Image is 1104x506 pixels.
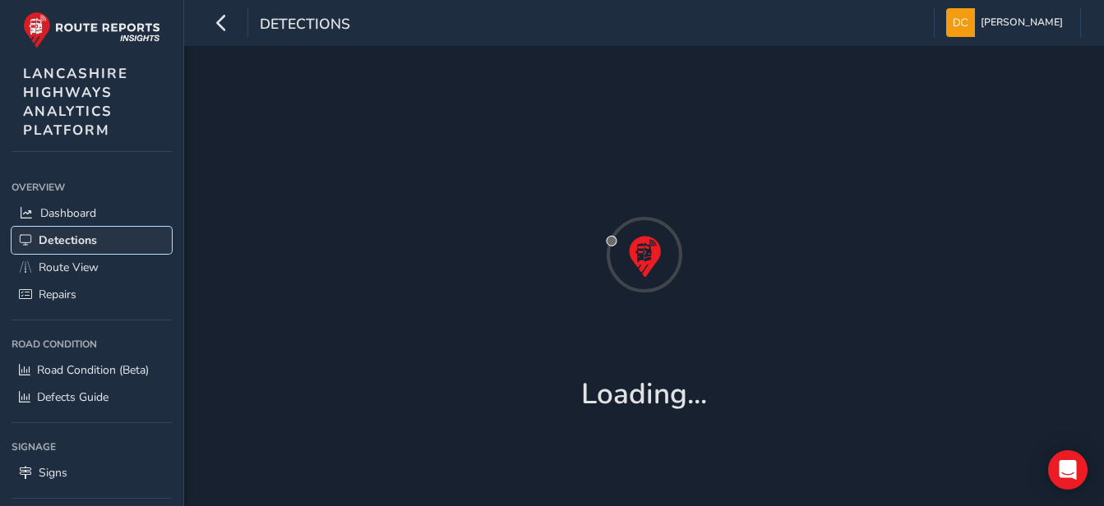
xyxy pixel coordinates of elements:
[981,8,1063,37] span: [PERSON_NAME]
[40,205,96,221] span: Dashboard
[39,465,67,481] span: Signs
[37,362,149,378] span: Road Condition (Beta)
[12,435,172,459] div: Signage
[12,384,172,411] a: Defects Guide
[1048,450,1088,490] div: Open Intercom Messenger
[39,287,76,302] span: Repairs
[581,377,707,412] h1: Loading...
[12,459,172,486] a: Signs
[12,254,172,281] a: Route View
[12,200,172,227] a: Dashboard
[23,11,160,48] img: rr logo
[39,260,99,275] span: Route View
[260,14,350,37] span: Detections
[946,8,1069,37] button: [PERSON_NAME]
[12,356,172,384] a: Road Condition (Beta)
[12,332,172,356] div: Road Condition
[946,8,975,37] img: diamond-layout
[12,175,172,200] div: Overview
[23,64,128,140] span: LANCASHIRE HIGHWAYS ANALYTICS PLATFORM
[12,281,172,308] a: Repairs
[39,232,97,248] span: Detections
[37,389,109,405] span: Defects Guide
[12,227,172,254] a: Detections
